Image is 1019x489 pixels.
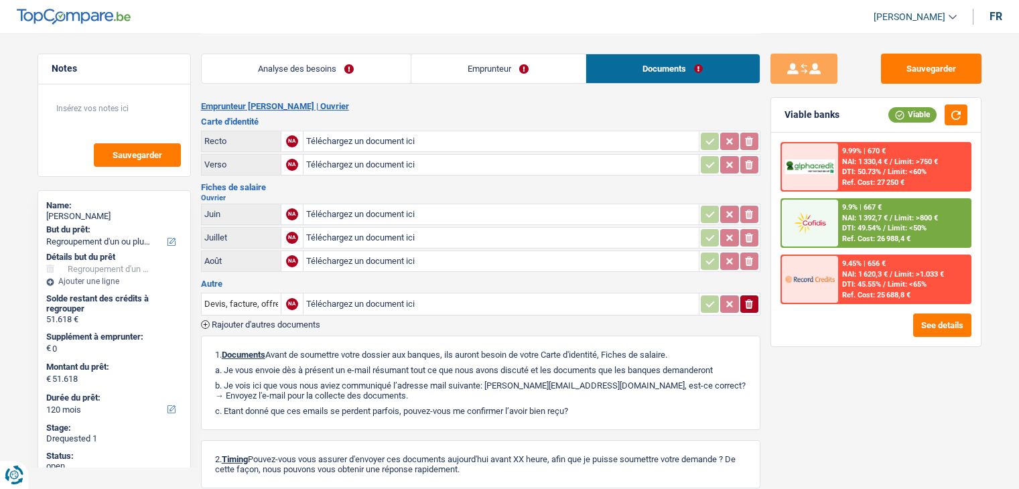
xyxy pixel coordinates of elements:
img: Cofidis [785,210,835,235]
div: NA [286,255,298,267]
p: 2. Pouvez-vous vous assurer d'envoyer ces documents aujourd'hui avant XX heure, afin que je puiss... [215,454,746,474]
img: Record Credits [785,267,835,291]
div: fr [990,10,1002,23]
span: € [46,343,51,354]
div: Stage: [46,423,182,433]
img: TopCompare Logo [17,9,131,25]
h3: Carte d'identité [201,117,760,126]
span: DTI: 50.73% [842,167,881,176]
span: / [890,157,892,166]
button: Rajouter d'autres documents [201,320,320,329]
div: [PERSON_NAME] [46,211,182,222]
div: Drequested 1 [46,433,182,444]
div: Status: [46,451,182,462]
div: Août [204,256,278,266]
span: Limit: >800 € [894,214,938,222]
div: 9.9% | 667 € [842,203,882,212]
span: / [883,167,886,176]
div: Viable [888,107,937,122]
span: / [883,224,886,232]
span: [PERSON_NAME] [874,11,945,23]
div: Ref. Cost: 25 688,8 € [842,291,910,299]
h2: Ouvrier [201,194,760,202]
div: NA [286,159,298,171]
span: Limit: >1.033 € [894,270,944,279]
p: a. Je vous envoie dès à présent un e-mail résumant tout ce que nous avons discuté et les doc... [215,365,746,375]
p: b. Je vois ici que vous nous aviez communiqué l’adresse mail suivante: [PERSON_NAME][EMAIL_ADDRE... [215,380,746,401]
h3: Autre [201,279,760,288]
div: Ref. Cost: 26 988,4 € [842,234,910,243]
span: Documents [222,350,265,360]
div: Name: [46,200,182,211]
span: Rajouter d'autres documents [212,320,320,329]
div: 9.99% | 670 € [842,147,886,155]
button: Sauvegarder [881,54,981,84]
div: open [46,461,182,472]
h3: Fiches de salaire [201,183,760,192]
div: Recto [204,136,278,146]
h2: Emprunteur [PERSON_NAME] | Ouvrier [201,101,760,112]
div: NA [286,232,298,244]
span: € [46,374,51,385]
div: Détails but du prêt [46,252,182,263]
span: Sauvegarder [113,151,162,159]
button: Sauvegarder [94,143,181,167]
span: NAI: 1 330,4 € [842,157,888,166]
div: 9.45% | 656 € [842,259,886,268]
label: Supplément à emprunter: [46,332,180,342]
div: NA [286,208,298,220]
span: Limit: <65% [888,280,927,289]
div: Ref. Cost: 27 250 € [842,178,904,187]
div: Juillet [204,232,278,242]
div: 51.618 € [46,314,182,325]
div: Verso [204,159,278,169]
div: NA [286,298,298,310]
p: c. Etant donné que ces emails se perdent parfois, pouvez-vous me confirmer l’avoir bien reçu? [215,406,746,416]
a: Analyse des besoins [202,54,411,83]
div: Viable banks [785,109,839,121]
p: 1. Avant de soumettre votre dossier aux banques, ils auront besoin de votre Carte d'identité, Fic... [215,350,746,360]
span: DTI: 49.54% [842,224,881,232]
span: / [890,214,892,222]
span: DTI: 45.55% [842,280,881,289]
span: Limit: >750 € [894,157,938,166]
span: Limit: <50% [888,224,927,232]
a: [PERSON_NAME] [863,6,957,28]
span: NAI: 1 620,3 € [842,270,888,279]
button: See details [913,313,971,337]
span: Timing [222,454,248,464]
label: Montant du prêt: [46,362,180,372]
div: NA [286,135,298,147]
div: Juin [204,209,278,219]
a: Emprunteur [411,54,586,83]
span: Limit: <60% [888,167,927,176]
img: AlphaCredit [785,159,835,175]
span: / [890,270,892,279]
div: Solde restant des crédits à regrouper [46,293,182,314]
label: Durée du prêt: [46,393,180,403]
h5: Notes [52,63,177,74]
span: / [883,280,886,289]
label: But du prêt: [46,224,180,235]
div: Ajouter une ligne [46,277,182,286]
a: Documents [586,54,760,83]
span: NAI: 1 392,7 € [842,214,888,222]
